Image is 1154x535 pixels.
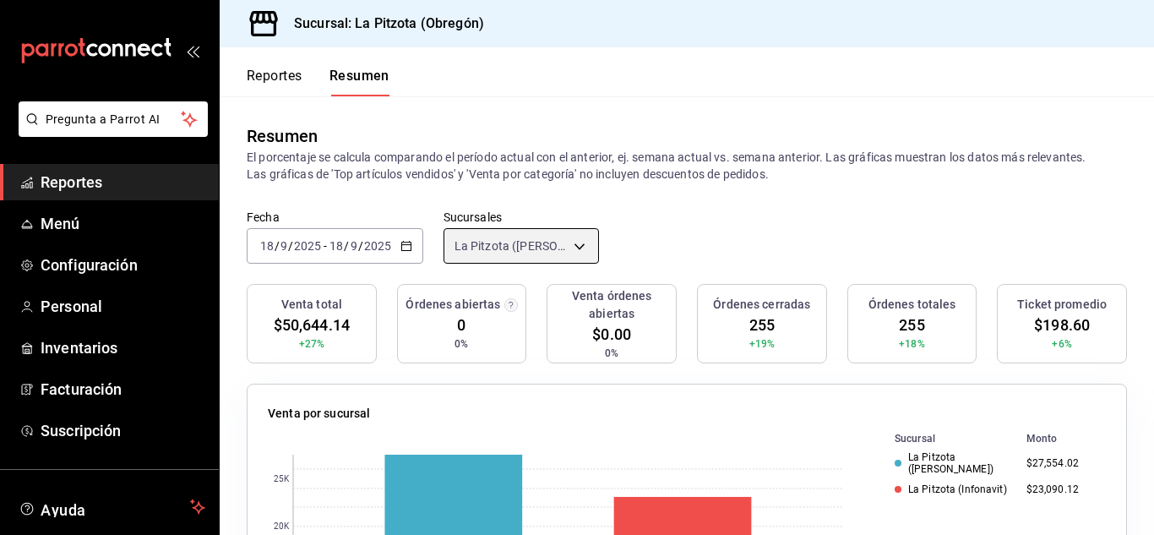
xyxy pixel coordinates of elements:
span: Pregunta a Parrot AI [46,111,182,128]
div: La Pitzota ([PERSON_NAME]) [895,451,1013,476]
span: +27% [299,336,325,352]
div: Resumen [247,123,318,149]
h3: Venta total [281,296,342,314]
button: Pregunta a Parrot AI [19,101,208,137]
span: Configuración [41,254,205,276]
div: La Pitzota (Infonavit) [895,483,1013,495]
text: 25K [274,475,290,484]
button: open_drawer_menu [186,44,199,57]
input: -- [259,239,275,253]
span: $50,644.14 [274,314,350,336]
input: ---- [363,239,392,253]
span: 0% [605,346,618,361]
input: -- [350,239,358,253]
span: La Pitzota ([PERSON_NAME]), La Pitzota (Infonavit) [455,237,568,254]
td: $27,554.02 [1020,448,1106,479]
div: navigation tabs [247,68,389,96]
span: / [275,239,280,253]
span: / [288,239,293,253]
span: Inventarios [41,336,205,359]
button: Reportes [247,68,302,96]
text: 20K [274,522,290,532]
span: $198.60 [1034,314,1090,336]
span: - [324,239,327,253]
h3: Órdenes totales [868,296,956,314]
span: 255 [749,314,775,336]
span: 0% [455,336,468,352]
input: -- [329,239,344,253]
span: / [358,239,363,253]
h3: Órdenes cerradas [713,296,810,314]
p: El porcentaje se calcula comparando el período actual con el anterior, ej. semana actual vs. sema... [247,149,1127,183]
span: Facturación [41,378,205,401]
label: Fecha [247,211,423,223]
a: Pregunta a Parrot AI [12,123,208,140]
span: Menú [41,212,205,235]
input: ---- [293,239,322,253]
h3: Venta órdenes abiertas [554,287,669,323]
th: Sucursal [868,429,1020,448]
p: Venta por sucursal [268,405,370,423]
h3: Ticket promedio [1017,296,1107,314]
span: / [344,239,349,253]
h3: Órdenes abiertas [406,296,500,314]
th: Monto [1020,429,1106,448]
span: +18% [899,336,925,352]
span: Personal [41,295,205,318]
span: Ayuda [41,497,183,517]
span: +19% [749,336,776,352]
span: Suscripción [41,419,205,442]
span: Reportes [41,171,205,194]
button: Resumen [329,68,389,96]
td: $23,090.12 [1020,479,1106,500]
span: +6% [1052,336,1071,352]
span: 0 [457,314,465,336]
label: Sucursales [444,211,599,223]
h3: Sucursal: La Pitzota (Obregón) [280,14,484,34]
span: 255 [899,314,924,336]
span: $0.00 [592,323,631,346]
input: -- [280,239,288,253]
